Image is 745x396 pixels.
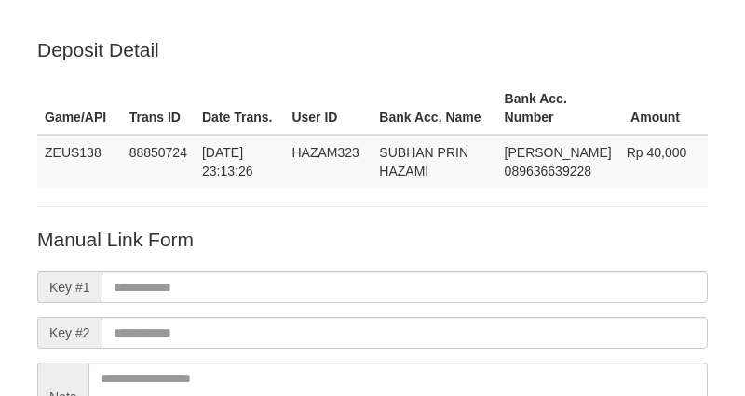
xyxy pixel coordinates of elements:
span: Key #1 [37,271,102,303]
th: Amount [619,82,708,135]
td: ZEUS138 [37,135,122,188]
span: Rp 40,000 [627,145,687,160]
span: HAZAM323 [291,145,359,160]
span: SUBHAN PRIN HAZAMI [379,145,468,178]
span: [DATE] 23:13:26 [202,145,253,178]
th: Trans ID [122,82,195,135]
p: Deposit Detail [37,36,708,63]
th: Bank Acc. Name [372,82,496,135]
span: Key #2 [37,317,102,349]
th: Date Trans. [195,82,284,135]
th: Game/API [37,82,122,135]
span: [PERSON_NAME] [505,145,612,160]
p: Manual Link Form [37,226,708,253]
span: Copy 089636639228 to clipboard [505,164,591,178]
th: User ID [284,82,372,135]
td: 88850724 [122,135,195,188]
th: Bank Acc. Number [497,82,619,135]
